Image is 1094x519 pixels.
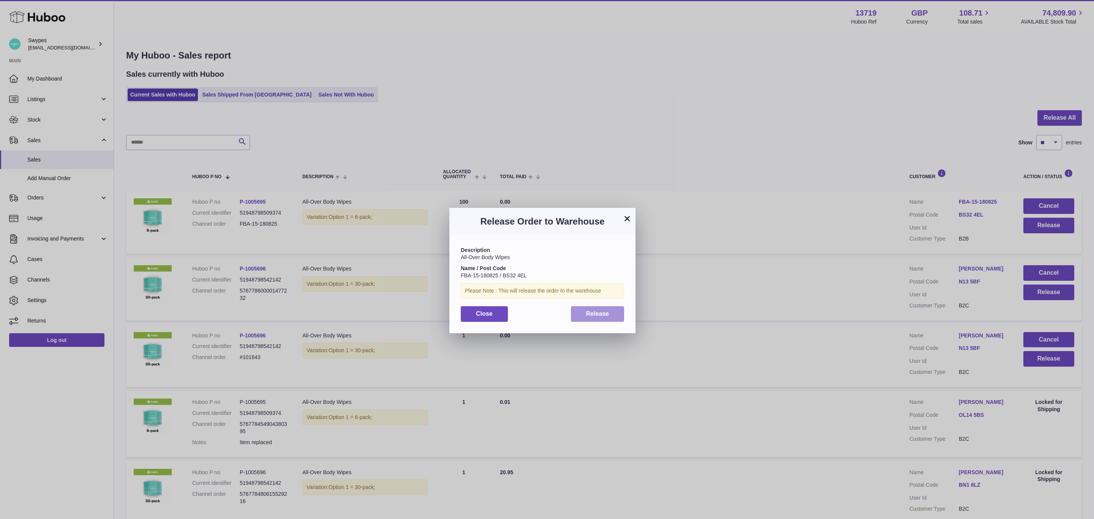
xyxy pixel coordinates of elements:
[623,214,632,223] button: ×
[461,247,490,253] strong: Description
[461,215,624,228] h3: Release Order to Warehouse
[461,306,508,322] button: Close
[461,254,510,260] span: All-Over Body Wipes
[476,310,493,317] span: Close
[586,310,609,317] span: Release
[461,265,506,271] strong: Name / Post Code
[461,283,624,299] div: Please Note : This will release the order to the warehouse
[571,306,624,322] button: Release
[461,272,527,278] span: FBA-15-180825 / BS32 4EL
